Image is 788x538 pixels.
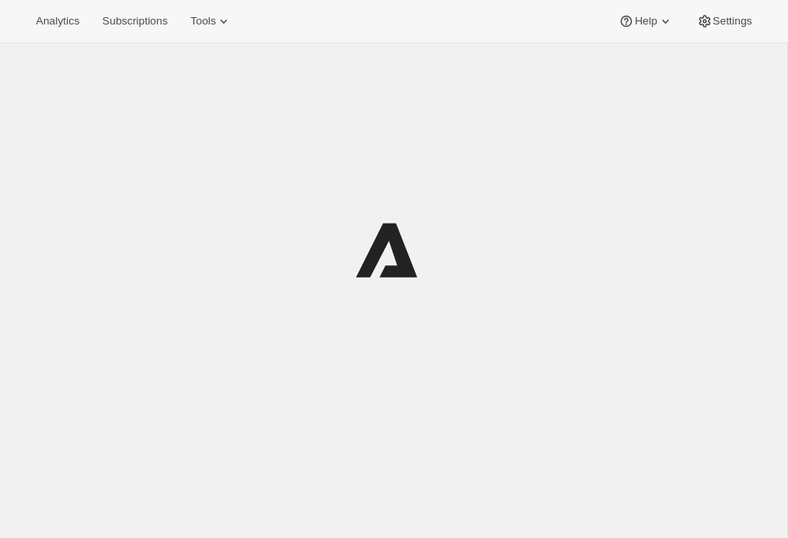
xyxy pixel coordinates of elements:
[190,15,216,28] span: Tools
[687,10,762,33] button: Settings
[713,15,752,28] span: Settings
[26,10,89,33] button: Analytics
[608,10,683,33] button: Help
[180,10,242,33] button: Tools
[36,15,79,28] span: Analytics
[92,10,177,33] button: Subscriptions
[102,15,167,28] span: Subscriptions
[634,15,657,28] span: Help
